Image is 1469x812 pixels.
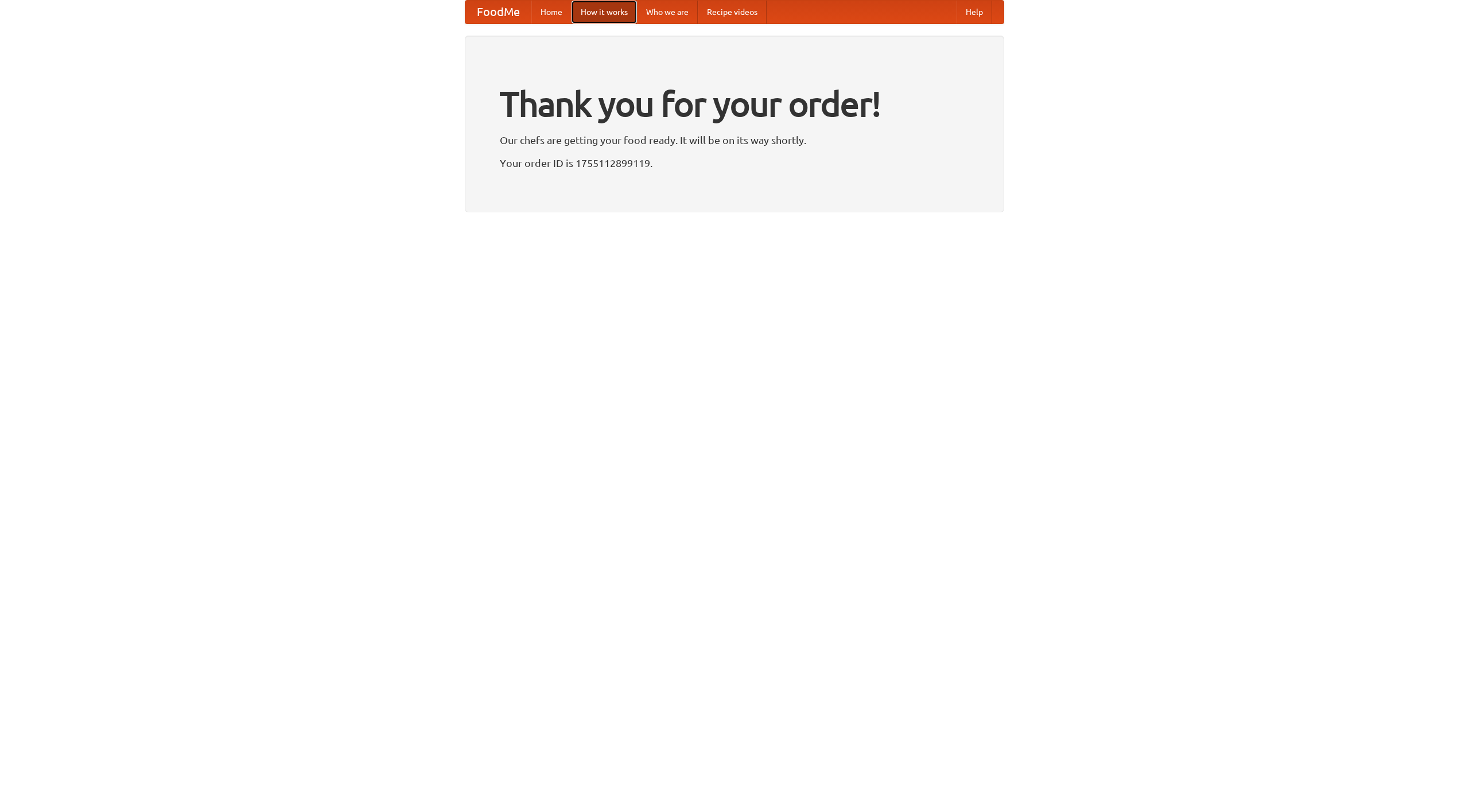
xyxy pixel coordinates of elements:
[500,154,969,172] p: Your order ID is 1755112899119.
[500,76,969,131] h1: Thank you for your order!
[572,1,637,24] a: How it works
[531,1,572,24] a: Home
[465,1,531,24] a: FoodMe
[698,1,767,24] a: Recipe videos
[637,1,698,24] a: Who we are
[957,1,992,24] a: Help
[500,131,969,149] p: Our chefs are getting your food ready. It will be on its way shortly.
